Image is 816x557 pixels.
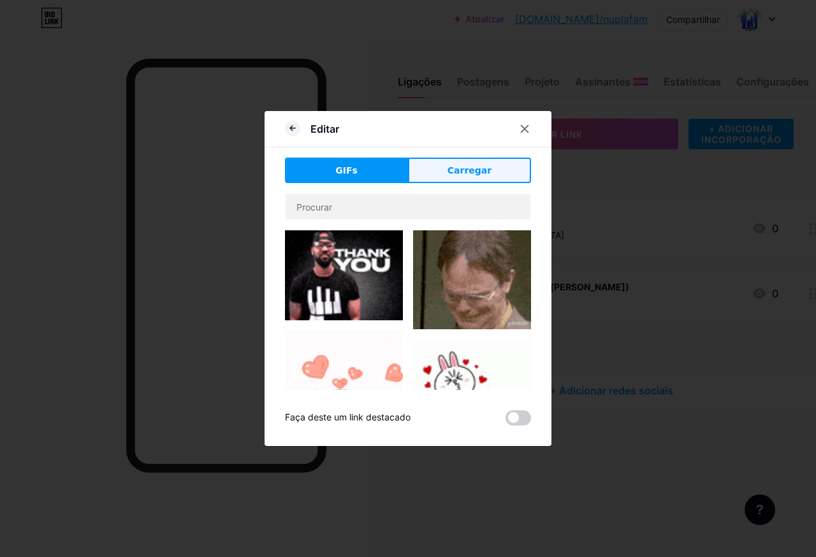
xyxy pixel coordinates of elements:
[286,194,530,219] input: Procurar
[285,230,403,320] img: Gihpy
[285,412,411,422] font: Faça deste um link destacado
[448,165,492,175] font: Carregar
[335,165,358,175] font: GIFs
[285,330,403,449] img: Gihpy
[408,158,531,183] button: Carregar
[413,230,531,329] img: Gihpy
[413,339,531,441] img: Gihpy
[285,158,408,183] button: GIFs
[310,123,339,135] font: Editar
